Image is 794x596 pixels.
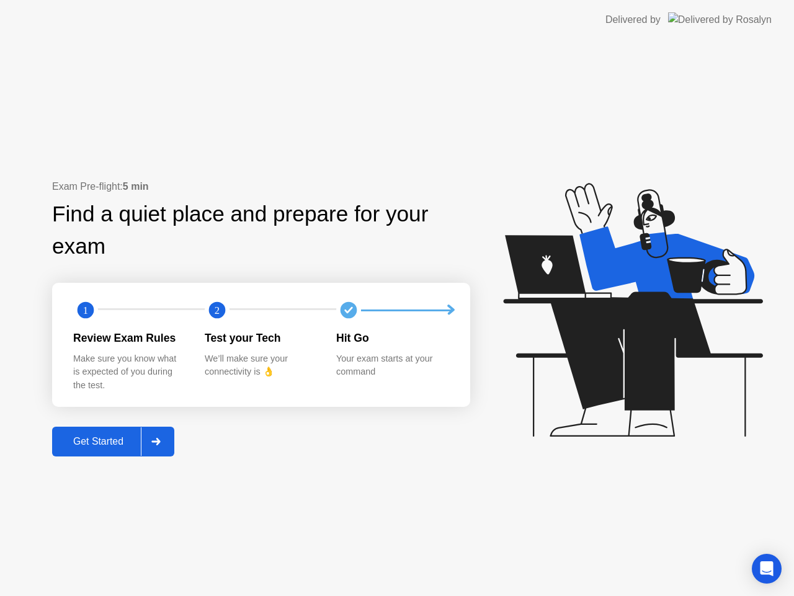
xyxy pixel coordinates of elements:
[336,352,448,379] div: Your exam starts at your command
[336,330,448,346] div: Hit Go
[752,554,782,584] div: Open Intercom Messenger
[73,330,185,346] div: Review Exam Rules
[56,436,141,447] div: Get Started
[123,181,149,192] b: 5 min
[52,427,174,456] button: Get Started
[83,305,88,316] text: 1
[205,352,316,379] div: We’ll make sure your connectivity is 👌
[73,352,185,393] div: Make sure you know what is expected of you during the test.
[52,179,470,194] div: Exam Pre-flight:
[205,330,316,346] div: Test your Tech
[668,12,772,27] img: Delivered by Rosalyn
[215,305,220,316] text: 2
[605,12,661,27] div: Delivered by
[52,198,470,264] div: Find a quiet place and prepare for your exam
